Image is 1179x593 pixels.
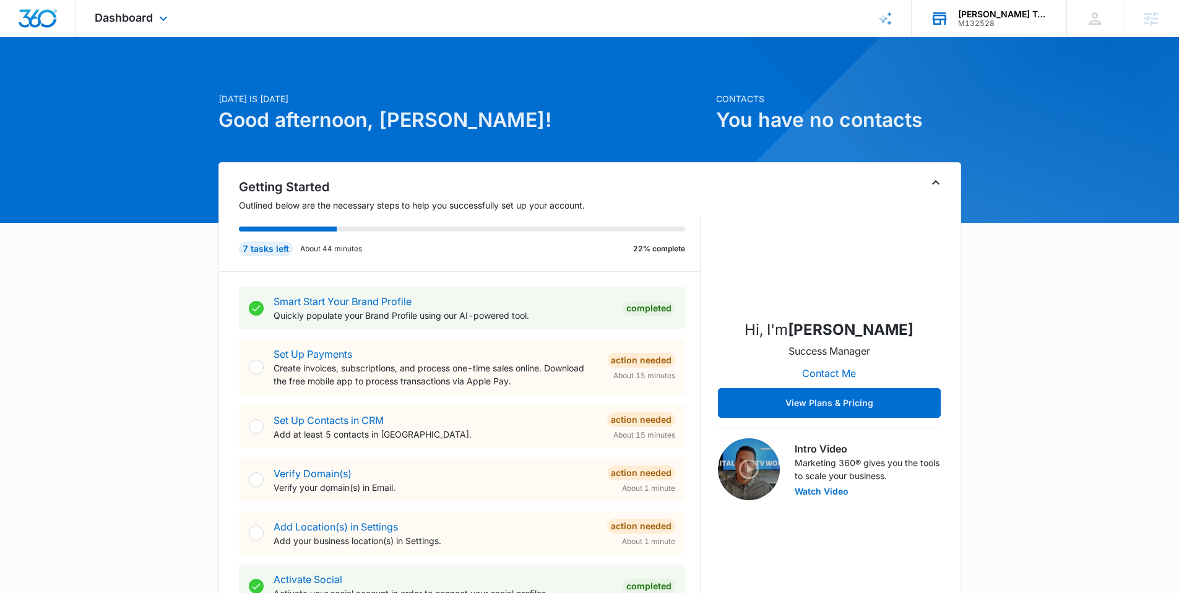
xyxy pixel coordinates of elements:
button: Watch Video [795,487,849,496]
p: Create invoices, subscriptions, and process one-time sales online. Download the free mobile app t... [274,361,597,387]
button: Toggle Collapse [928,175,943,190]
a: Verify Domain(s) [274,467,352,480]
p: Verify your domain(s) in Email. [274,481,597,494]
p: [DATE] is [DATE] [218,92,709,105]
p: Contacts [716,92,961,105]
div: Action Needed [607,519,675,534]
span: About 1 minute [622,536,675,547]
div: account id [958,19,1048,28]
a: Set Up Contacts in CRM [274,414,384,426]
p: Quickly populate your Brand Profile using our AI-powered tool. [274,309,613,322]
div: Action Needed [607,353,675,368]
div: 7 tasks left [239,241,293,256]
p: Add at least 5 contacts in [GEOGRAPHIC_DATA]. [274,428,597,441]
a: Smart Start Your Brand Profile [274,295,412,308]
img: Cheyenne von Hoene [767,185,891,309]
p: Outlined below are the necessary steps to help you successfully set up your account. [239,199,701,212]
div: Action Needed [607,465,675,480]
a: Add Location(s) in Settings [274,521,398,533]
span: Dashboard [95,11,153,24]
a: Activate Social [274,573,342,586]
img: Intro Video [718,438,780,500]
h3: Intro Video [795,441,941,456]
a: Set Up Payments [274,348,352,360]
h1: You have no contacts [716,105,961,135]
p: Success Manager [788,344,870,358]
h2: Getting Started [239,178,701,196]
p: Hi, I'm [745,319,913,341]
div: Completed [623,301,675,316]
p: Add your business location(s) in Settings. [274,534,597,547]
h1: Good afternoon, [PERSON_NAME]! [218,105,709,135]
div: account name [958,9,1048,19]
span: About 15 minutes [613,430,675,441]
button: Contact Me [790,358,868,388]
span: About 1 minute [622,483,675,494]
span: About 15 minutes [613,370,675,381]
p: 22% complete [633,243,685,254]
strong: [PERSON_NAME] [788,321,913,339]
p: About 44 minutes [300,243,362,254]
button: View Plans & Pricing [718,388,941,418]
p: Marketing 360® gives you the tools to scale your business. [795,456,941,482]
div: Action Needed [607,412,675,427]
